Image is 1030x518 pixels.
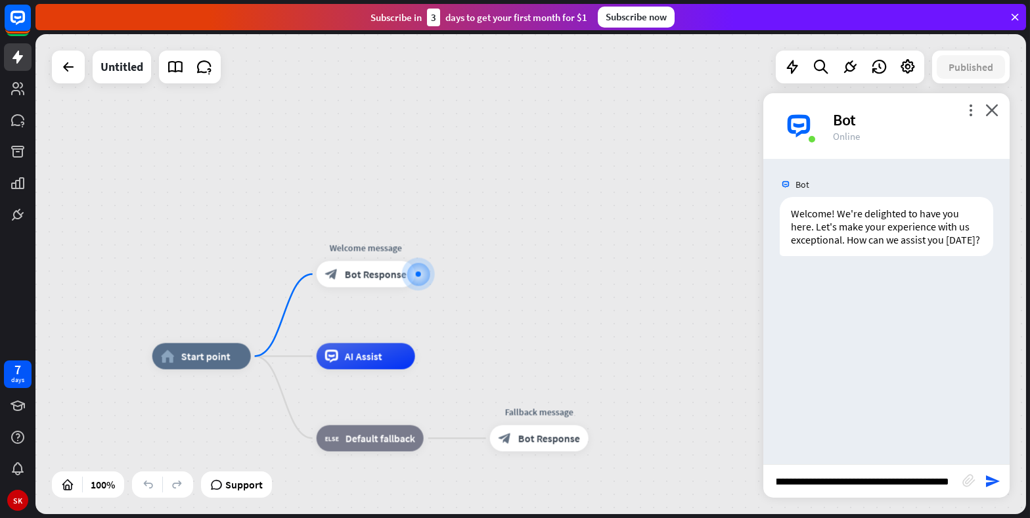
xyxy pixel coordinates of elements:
span: Bot [795,179,809,190]
div: Subscribe in days to get your first month for $1 [370,9,587,26]
div: Online [833,130,994,142]
button: Published [937,55,1005,79]
span: Support [225,474,263,495]
i: home_2 [161,350,175,363]
i: close [985,104,998,116]
div: Subscribe now [598,7,675,28]
button: Open LiveChat chat widget [11,5,50,45]
span: Default fallback [346,432,415,445]
div: days [11,376,24,385]
span: Bot Response [518,432,580,445]
span: Bot Response [345,268,407,281]
div: SK [7,490,28,511]
div: Bot [833,110,994,130]
div: 3 [427,9,440,26]
i: block_fallback [325,432,339,445]
i: send [985,473,1000,489]
i: block_bot_response [499,432,512,445]
a: 7 days [4,360,32,388]
div: Welcome! We're delighted to have you here. Let's make your experience with us exceptional. How ca... [780,197,993,256]
i: more_vert [964,104,977,116]
span: Start point [181,350,231,363]
div: Welcome message [307,242,425,255]
div: Fallback message [480,406,598,419]
div: 7 [14,364,21,376]
span: AI Assist [345,350,382,363]
div: 100% [87,474,119,495]
i: block_bot_response [325,268,338,281]
i: block_attachment [962,474,975,487]
div: Untitled [101,51,143,83]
